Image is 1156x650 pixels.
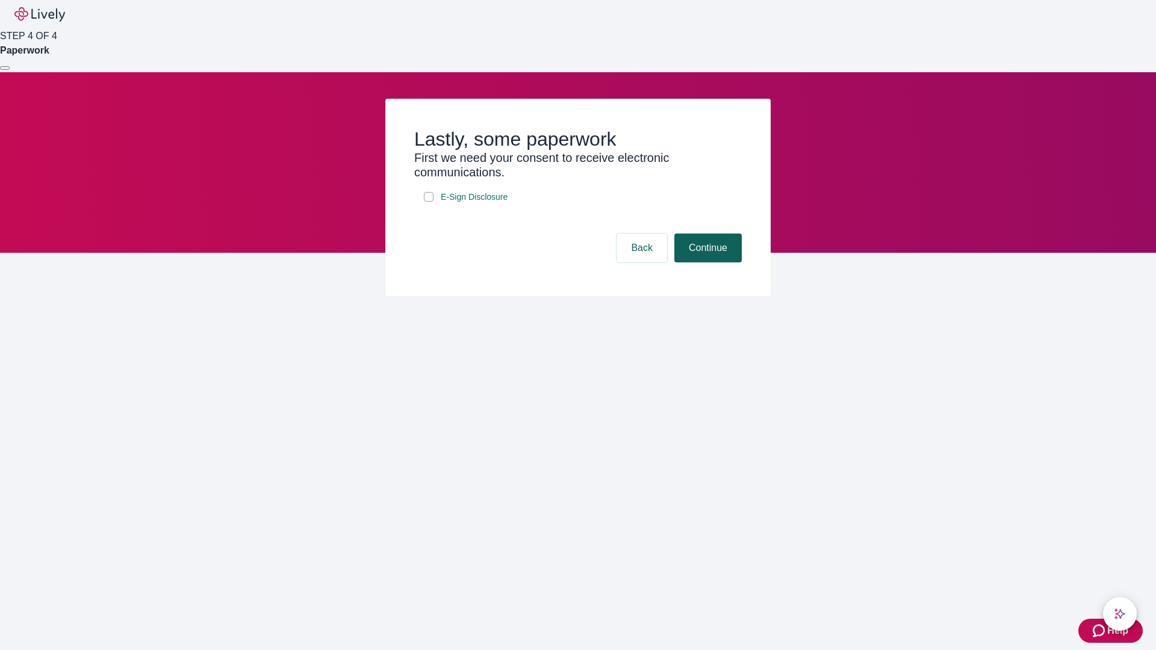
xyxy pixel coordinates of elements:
button: chat [1103,597,1137,631]
svg: Zendesk support icon [1093,624,1107,638]
img: Lively [14,7,65,22]
span: Help [1107,624,1128,638]
button: Zendesk support iconHelp [1078,619,1143,643]
h3: First we need your consent to receive electronic communications. [414,150,742,179]
button: Back [617,234,667,262]
button: Continue [674,234,742,262]
a: e-sign disclosure document [438,190,510,205]
svg: Lively AI Assistant [1114,608,1126,620]
h2: Lastly, some paperwork [414,128,742,150]
span: E-Sign Disclosure [441,191,508,203]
